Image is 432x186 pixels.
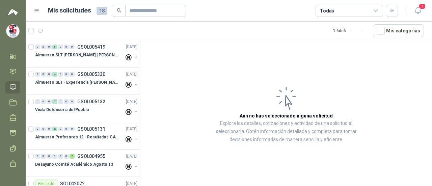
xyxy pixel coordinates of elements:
div: Todas [320,7,334,15]
span: search [117,8,122,13]
div: 0 [47,154,52,159]
div: 0 [58,72,63,77]
div: 0 [41,154,46,159]
img: Logo peakr [8,8,18,16]
h3: Aún no has seleccionado niguna solicitud [240,112,333,119]
div: 0 [58,127,63,131]
div: 2 [52,127,57,131]
div: 0 [47,127,52,131]
p: Explora los detalles, cotizaciones y actividad de una solicitud al seleccionarla. Obtén informaci... [208,119,364,144]
div: 0 [41,72,46,77]
div: 0 [70,99,75,104]
div: 0 [64,99,69,104]
div: 0 [64,45,69,49]
button: 1 [412,5,424,17]
div: 0 [70,72,75,77]
p: Desayuno Comité Académico Agosto 13 [35,161,113,168]
p: GSOL005132 [77,99,105,104]
p: GSOL005330 [77,72,105,77]
p: SOL042072 [60,181,85,186]
div: 2 [70,154,75,159]
div: 0 [58,45,63,49]
div: 0 [58,154,63,159]
div: 0 [41,99,46,104]
div: 0 [47,99,52,104]
div: 0 [64,154,69,159]
div: 0 [41,45,46,49]
a: 0 0 0 4 0 0 0 GSOL005330[DATE] Almuerzo SLT - Experiencia [PERSON_NAME] [PERSON_NAME] [35,70,139,92]
div: 0 [35,45,40,49]
p: GSOL005419 [77,45,105,49]
div: 1 - 6 de 6 [333,25,368,36]
p: Almuerzo Profesores 12 - Resultados CAmbridge [35,134,119,140]
div: 0 [47,72,52,77]
div: 5 [52,45,57,49]
h1: Mis solicitudes [48,6,91,16]
p: GSOL004955 [77,154,105,159]
p: Almuerzo SLT - Experiencia [PERSON_NAME] [PERSON_NAME] [35,79,119,86]
div: 4 [52,72,57,77]
a: 0 0 0 2 0 0 0 GSOL005131[DATE] Almuerzo Profesores 12 - Resultados CAmbridge [35,125,139,147]
div: 0 [35,127,40,131]
p: GSOL005131 [77,127,105,131]
div: 0 [35,99,40,104]
div: 0 [64,127,69,131]
div: 0 [41,127,46,131]
span: 1 [418,3,426,9]
div: 0 [64,72,69,77]
p: Almuerzo SLT [PERSON_NAME] [PERSON_NAME] [35,52,119,58]
p: [DATE] [126,71,137,78]
a: 0 0 0 0 0 0 2 GSOL004955[DATE] Desayuno Comité Académico Agosto 13 [35,152,139,174]
span: 18 [97,7,107,15]
p: [DATE] [126,126,137,132]
p: Visita Defensoría del Pueblo [35,107,89,113]
div: 0 [58,99,63,104]
div: 0 [70,127,75,131]
a: 0 0 0 5 0 0 0 GSOL005419[DATE] Almuerzo SLT [PERSON_NAME] [PERSON_NAME] [35,43,139,64]
div: 0 [35,72,40,77]
a: 0 0 0 7 0 0 0 GSOL005132[DATE] Visita Defensoría del Pueblo [35,98,139,119]
div: 0 [52,154,57,159]
div: 0 [35,154,40,159]
div: 0 [70,45,75,49]
button: Mís categorías [373,24,424,37]
img: Company Logo [6,25,19,37]
p: [DATE] [126,153,137,160]
p: [DATE] [126,44,137,50]
p: [DATE] [126,99,137,105]
div: 0 [47,45,52,49]
div: 7 [52,99,57,104]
